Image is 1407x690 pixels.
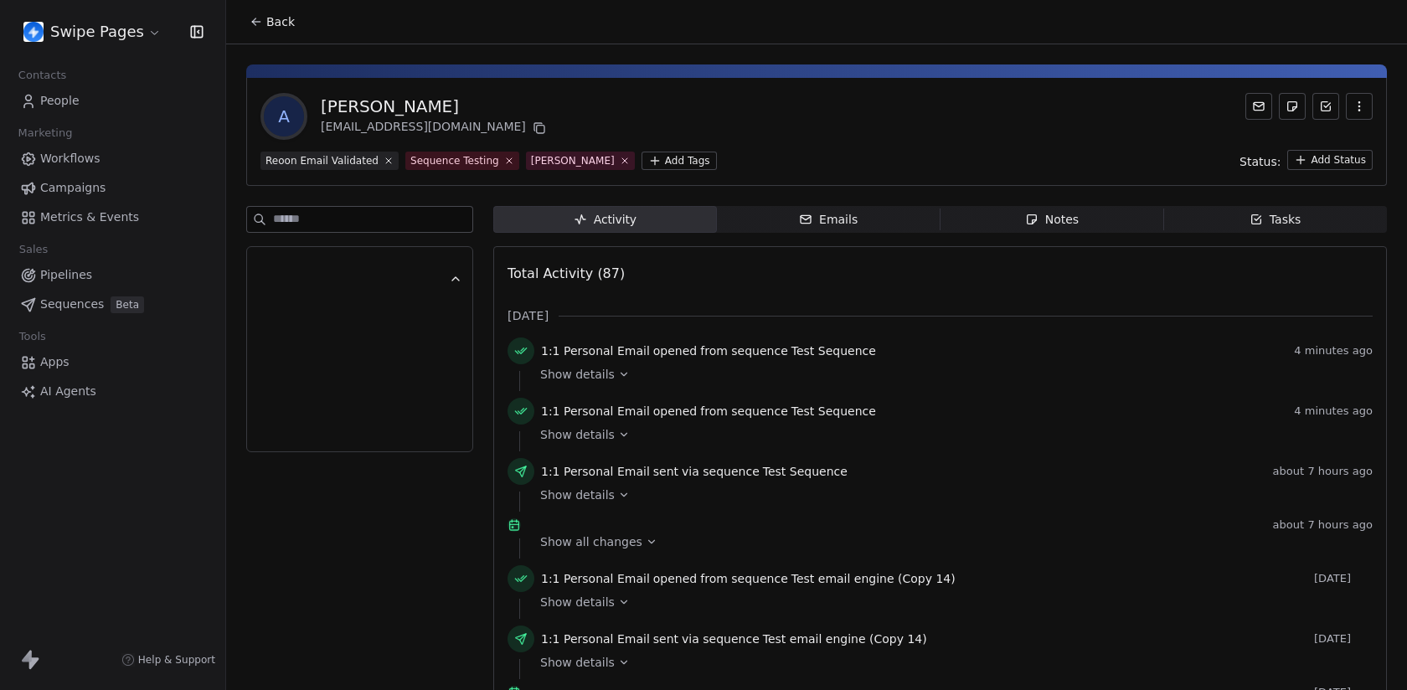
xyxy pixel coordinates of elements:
a: AI Agents [13,378,212,405]
div: Notes [1025,211,1079,229]
span: via sequence [682,631,760,647]
span: Apps [40,353,70,371]
a: Show details [540,654,1361,671]
span: Show all changes [540,533,642,550]
span: Test Sequence [763,463,848,480]
a: People [13,87,212,115]
span: Test Sequence [791,342,876,359]
span: Total Activity (87) [508,265,625,281]
span: Show details [540,654,615,671]
span: [DATE] [1314,632,1373,646]
span: 4 minutes ago [1294,404,1373,418]
span: [DATE] [508,307,549,324]
span: Contacts [11,63,74,88]
span: Show details [540,594,615,610]
span: about 7 hours ago [1273,518,1373,532]
span: from sequence [700,342,788,359]
div: Reoon Email Validated [265,153,379,168]
span: from sequence [700,570,788,587]
span: 1:1 Personal Email [541,570,650,587]
span: Status: [1239,153,1281,170]
span: about 7 hours ago [1273,465,1373,478]
span: Metrics & Events [40,209,139,226]
div: [EMAIL_ADDRESS][DOMAIN_NAME] [321,118,549,138]
a: Show details [540,426,1361,443]
span: from sequence [700,403,788,420]
button: Add Tags [642,152,717,170]
span: People [40,92,80,110]
div: Tasks [1250,211,1301,229]
span: 1:1 Personal Email [541,463,650,480]
span: Workflows [40,150,100,167]
span: Show details [540,366,615,383]
span: Test email engine (Copy 14) [791,570,956,587]
div: [PERSON_NAME] [321,95,549,118]
img: user_01J93QE9VH11XXZQZDP4TWZEES.jpg [23,22,44,42]
a: Apps [13,348,212,376]
span: Campaigns [40,179,106,197]
span: 1:1 Personal Email [541,631,650,647]
div: [PERSON_NAME] [531,153,615,168]
a: Workflows [13,145,212,172]
span: 1:1 Personal Email [541,403,650,420]
span: Beta [111,296,144,313]
span: A [264,96,304,136]
span: 4 minutes ago [1294,344,1373,358]
span: Pipelines [40,266,92,284]
span: 1:1 Personal Email [541,342,650,359]
span: AI Agents [40,383,96,400]
span: opened [653,403,697,420]
span: [DATE] [1314,572,1373,585]
span: opened [653,342,697,359]
div: Emails [799,211,858,229]
span: Tools [12,324,53,349]
span: Sequences [40,296,104,313]
a: Show details [540,594,1361,610]
span: Swipe Pages [50,21,144,43]
button: Swipe Pages [20,18,165,46]
span: sent [653,631,678,647]
span: Show details [540,426,615,443]
a: Show details [540,487,1361,503]
a: SequencesBeta [13,291,212,318]
div: Sequence Testing [410,153,499,168]
a: Help & Support [121,653,215,667]
span: Help & Support [138,653,215,667]
span: Show details [540,487,615,503]
span: sent [653,463,678,480]
a: Metrics & Events [13,203,212,231]
a: Pipelines [13,261,212,289]
span: Sales [12,237,55,262]
a: Show details [540,366,1361,383]
span: Marketing [11,121,80,146]
a: Show all changes [540,533,1361,550]
span: opened [653,570,697,587]
span: Back [266,13,295,30]
span: Test Sequence [791,403,876,420]
button: Add Status [1287,150,1373,170]
button: Back [240,7,305,37]
a: Campaigns [13,174,212,202]
span: Test email engine (Copy 14) [763,631,927,647]
span: via sequence [682,463,760,480]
